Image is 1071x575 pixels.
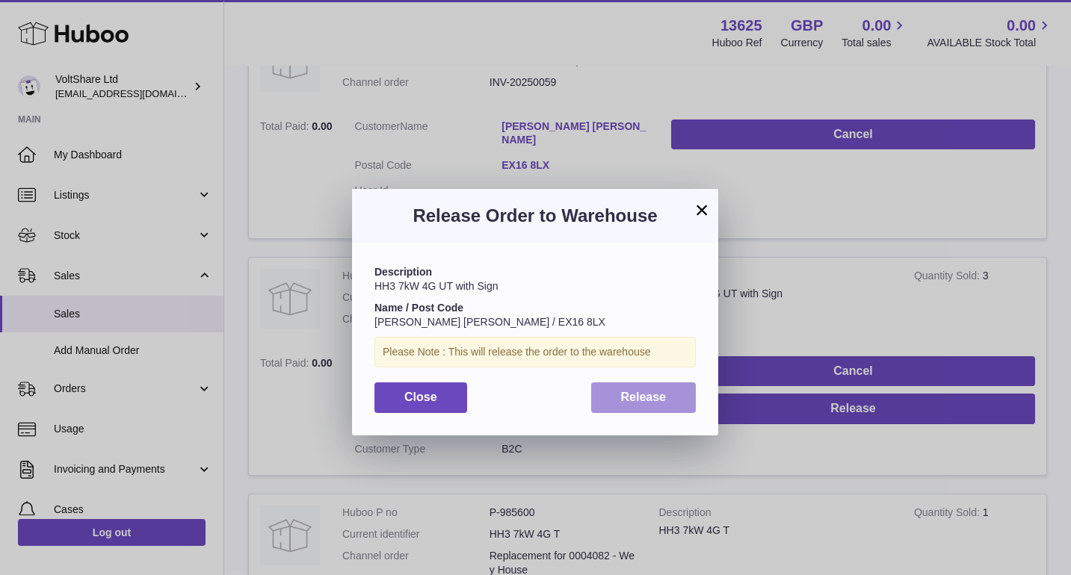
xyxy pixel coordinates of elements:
button: Close [374,382,467,413]
strong: Description [374,266,432,278]
h3: Release Order to Warehouse [374,204,696,228]
span: Release [621,391,667,403]
span: [PERSON_NAME] [PERSON_NAME] / EX16 8LX [374,316,605,328]
strong: Name / Post Code [374,302,463,314]
button: Release [591,382,697,413]
button: × [693,201,711,219]
div: Please Note : This will release the order to the warehouse [374,337,696,367]
span: Close [404,391,437,403]
span: HH3 7kW 4G UT with Sign [374,280,498,292]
